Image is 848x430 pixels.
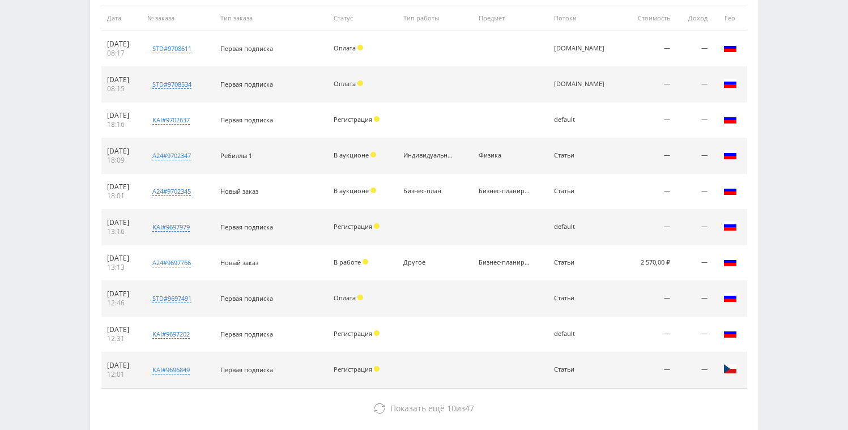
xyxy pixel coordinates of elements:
[723,112,737,126] img: rus.png
[465,403,474,414] span: 47
[215,6,328,31] th: Тип заказа
[723,219,737,233] img: rus.png
[403,152,454,159] div: Индивидуальный проект
[334,293,356,302] span: Оплата
[101,6,142,31] th: Дата
[152,365,190,374] div: kai#9696849
[676,174,713,210] td: —
[554,188,605,195] div: Статьи
[398,6,473,31] th: Тип работы
[107,49,136,58] div: 08:17
[623,317,676,352] td: —
[676,6,713,31] th: Доход
[107,227,136,236] div: 13:16
[107,191,136,201] div: 18:01
[107,299,136,308] div: 12:46
[723,326,737,340] img: rus.png
[623,281,676,317] td: —
[220,258,258,267] span: Новый заказ
[220,80,273,88] span: Первая подписка
[220,294,273,303] span: Первая подписка
[623,245,676,281] td: 2 570,00 ₽
[357,295,363,300] span: Холд
[328,6,397,31] th: Статус
[107,111,136,120] div: [DATE]
[473,6,548,31] th: Предмет
[723,291,737,304] img: rus.png
[220,151,252,160] span: Ребиллы 1
[357,80,363,86] span: Холд
[403,188,454,195] div: Бизнес-план
[107,254,136,263] div: [DATE]
[374,330,380,336] span: Холд
[107,40,136,49] div: [DATE]
[374,116,380,122] span: Холд
[142,6,215,31] th: № заказа
[554,45,605,52] div: blog.neirobox.ru
[554,223,605,231] div: default
[152,187,191,196] div: a24#9702345
[723,255,737,269] img: rus.png
[390,403,474,414] span: из
[390,403,445,414] span: Показать ещё
[334,115,372,124] span: Регистрация
[623,210,676,245] td: —
[334,329,372,338] span: Регистрация
[479,188,530,195] div: Бизнес-планирование
[403,259,454,266] div: Другое
[334,186,369,195] span: В аукционе
[623,174,676,210] td: —
[554,152,605,159] div: Статьи
[107,334,136,343] div: 12:31
[723,184,737,197] img: rus.png
[220,44,273,53] span: Первая подписка
[548,6,623,31] th: Потоки
[334,222,372,231] span: Регистрация
[723,76,737,90] img: rus.png
[723,362,737,376] img: cze.png
[623,352,676,388] td: —
[107,289,136,299] div: [DATE]
[107,361,136,370] div: [DATE]
[220,330,273,338] span: Первая подписка
[363,259,368,265] span: Холд
[374,366,380,372] span: Холд
[152,330,190,339] div: kai#9697202
[334,44,356,52] span: Оплата
[676,352,713,388] td: —
[107,120,136,129] div: 18:16
[676,210,713,245] td: —
[152,223,190,232] div: kai#9697979
[554,330,605,338] div: default
[676,245,713,281] td: —
[554,366,605,373] div: Статьи
[554,116,605,124] div: default
[623,138,676,174] td: —
[107,263,136,272] div: 13:13
[220,223,273,231] span: Первая подписка
[623,6,676,31] th: Стоимость
[152,44,191,53] div: std#9708611
[220,187,258,195] span: Новый заказ
[370,152,376,157] span: Холд
[334,258,361,266] span: В работе
[152,258,191,267] div: a24#9697766
[107,370,136,379] div: 12:01
[107,325,136,334] div: [DATE]
[479,152,530,159] div: Физика
[152,80,191,89] div: std#9708534
[723,148,737,161] img: rus.png
[479,259,530,266] div: Бизнес-планирование
[713,6,747,31] th: Гео
[107,75,136,84] div: [DATE]
[107,218,136,227] div: [DATE]
[101,397,747,420] button: Показать ещё 10из47
[623,67,676,103] td: —
[370,188,376,193] span: Холд
[220,116,273,124] span: Первая подписка
[374,223,380,229] span: Холд
[152,116,190,125] div: kai#9702637
[676,281,713,317] td: —
[107,182,136,191] div: [DATE]
[334,365,372,373] span: Регистрация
